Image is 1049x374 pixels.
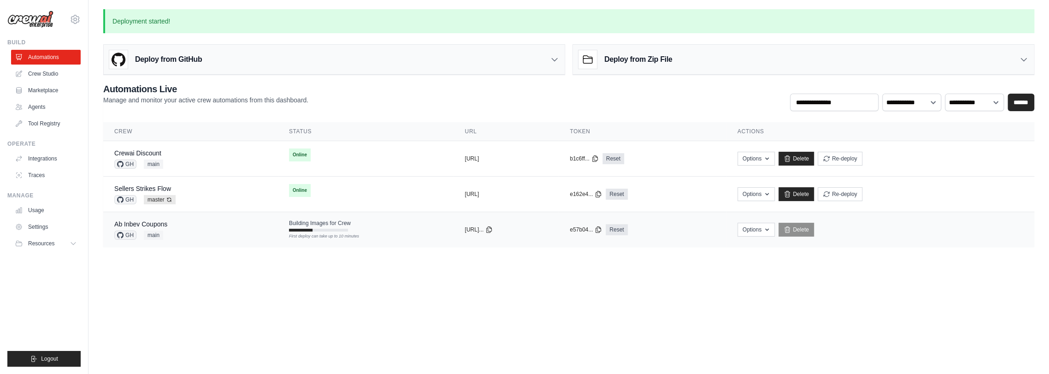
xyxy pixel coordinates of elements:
[737,152,775,166] button: Options
[144,195,176,204] span: master
[28,240,54,247] span: Resources
[7,351,81,367] button: Logout
[11,50,81,65] a: Automations
[604,54,672,65] h3: Deploy from Zip File
[570,155,598,162] button: b1c6ff...
[778,152,814,166] a: Delete
[114,160,136,169] span: GH
[11,168,81,183] a: Traces
[114,195,136,204] span: GH
[7,39,81,46] div: Build
[103,83,308,95] h2: Automations Live
[41,355,58,362] span: Logout
[289,233,348,240] div: First deploy can take up to 10 minutes
[11,66,81,81] a: Crew Studio
[114,185,171,192] a: Sellers Strikes Flow
[7,192,81,199] div: Manage
[289,148,311,161] span: Online
[606,189,627,200] a: Reset
[289,184,311,197] span: Online
[11,220,81,234] a: Settings
[778,223,814,237] a: Delete
[818,152,862,166] button: Re-deploy
[726,122,1034,141] th: Actions
[11,83,81,98] a: Marketplace
[570,226,602,233] button: e57b04...
[109,50,128,69] img: GitHub Logo
[289,220,351,227] span: Building Images for Crew
[7,11,53,28] img: Logo
[103,9,1034,33] p: Deployment started!
[602,153,624,164] a: Reset
[606,224,627,235] a: Reset
[278,122,454,141] th: Status
[144,160,163,169] span: main
[11,236,81,251] button: Resources
[114,149,161,157] a: Crewai Discount
[454,122,559,141] th: URL
[737,223,775,237] button: Options
[135,54,202,65] h3: Deploy from GitHub
[778,187,814,201] a: Delete
[11,116,81,131] a: Tool Registry
[103,122,278,141] th: Crew
[11,203,81,218] a: Usage
[103,95,308,105] p: Manage and monitor your active crew automations from this dashboard.
[11,100,81,114] a: Agents
[144,231,163,240] span: main
[570,190,602,198] button: e162e4...
[11,151,81,166] a: Integrations
[114,220,167,228] a: Ab Inbev Coupons
[114,231,136,240] span: GH
[559,122,726,141] th: Token
[818,187,862,201] button: Re-deploy
[737,187,775,201] button: Options
[7,140,81,148] div: Operate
